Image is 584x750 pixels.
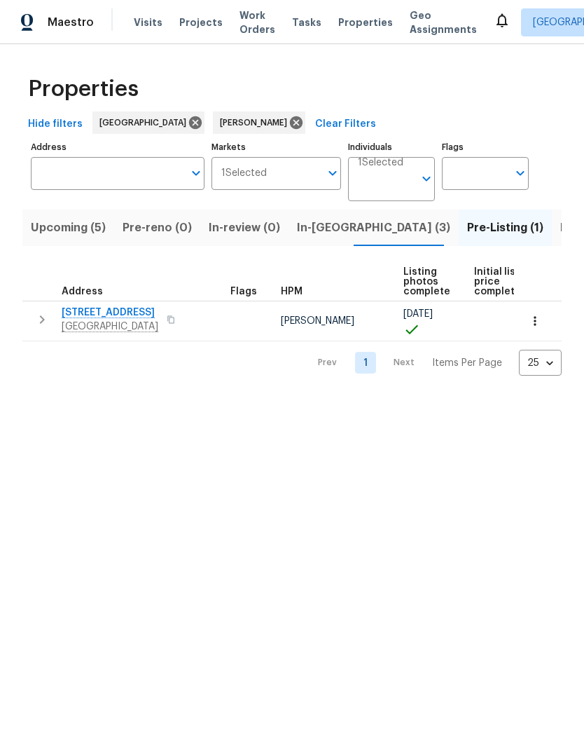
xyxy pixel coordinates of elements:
span: Visits [134,15,162,29]
a: Goto page 1 [355,352,376,374]
span: [DATE] [403,309,433,319]
span: Work Orders [239,8,275,36]
span: Pre-Listing (1) [467,218,543,238]
button: Clear Filters [310,111,382,137]
span: In-review (0) [209,218,280,238]
span: [PERSON_NAME] [281,316,354,326]
p: Items Per Page [432,356,502,370]
span: Projects [179,15,223,29]
span: Geo Assignments [410,8,477,36]
span: 1 Selected [221,168,267,179]
span: Properties [338,15,393,29]
label: Individuals [348,143,435,151]
span: Listing photos complete [403,267,450,296]
span: Clear Filters [315,116,376,133]
span: Maestro [48,15,94,29]
span: Hide filters [28,116,83,133]
span: Properties [28,82,139,96]
button: Hide filters [22,111,88,137]
div: [PERSON_NAME] [213,111,305,134]
label: Flags [442,143,529,151]
div: 25 [519,345,562,381]
span: In-[GEOGRAPHIC_DATA] (3) [297,218,450,238]
div: [GEOGRAPHIC_DATA] [92,111,204,134]
span: Pre-reno (0) [123,218,192,238]
span: HPM [281,287,303,296]
nav: Pagination Navigation [305,350,562,376]
span: Initial list price complete [474,267,521,296]
button: Open [323,163,342,183]
button: Open [186,163,206,183]
span: [PERSON_NAME] [220,116,293,130]
button: Open [417,169,436,189]
span: [GEOGRAPHIC_DATA] [99,116,192,130]
span: Upcoming (5) [31,218,106,238]
span: 1 Selected [358,157,403,169]
button: Open [510,163,530,183]
span: Flags [230,287,257,296]
label: Address [31,143,204,151]
label: Markets [211,143,342,151]
span: Address [62,287,103,296]
span: Tasks [292,18,321,27]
